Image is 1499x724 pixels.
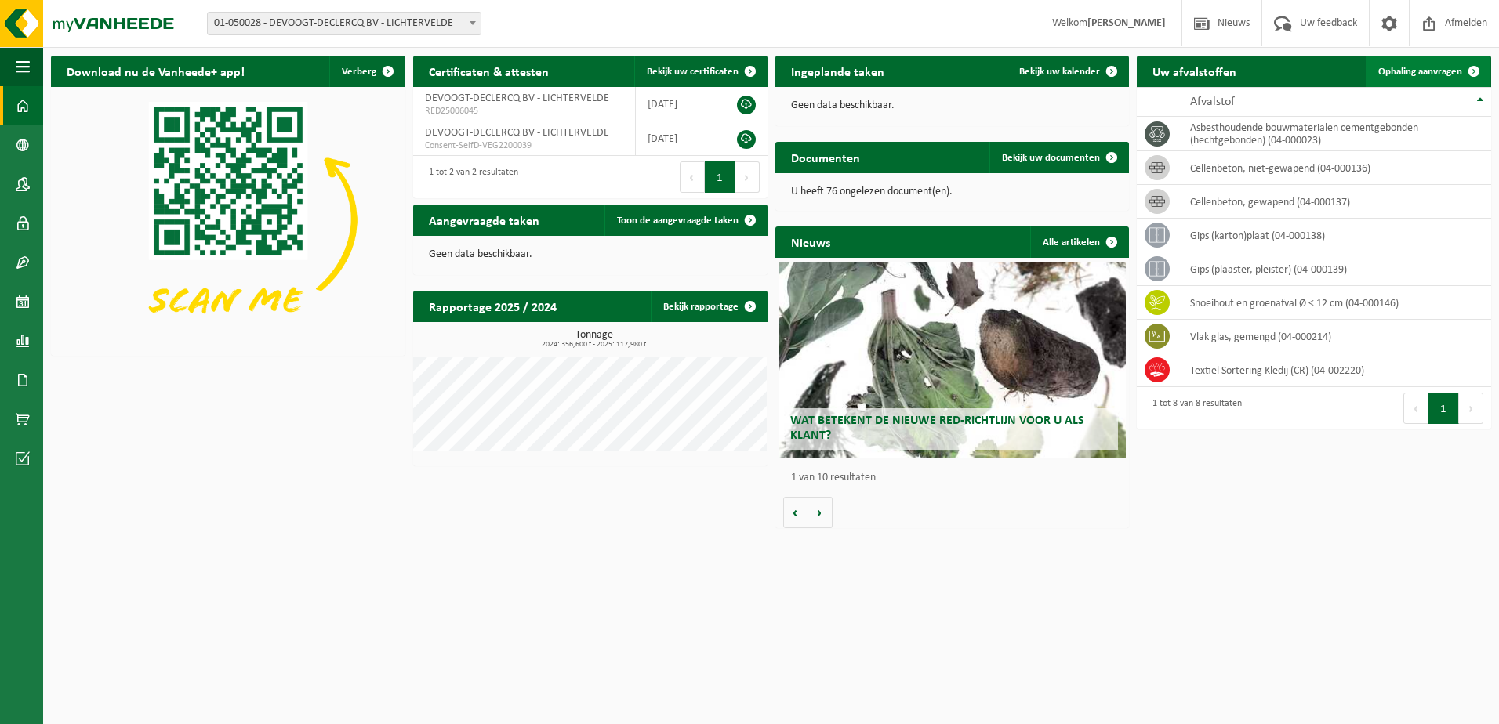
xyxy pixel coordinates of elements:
[634,56,766,87] a: Bekijk uw certificaten
[421,160,518,194] div: 1 tot 2 van 2 resultaten
[790,414,1084,442] span: Wat betekent de nieuwe RED-richtlijn voor u als klant?
[421,330,768,349] h3: Tonnage
[735,161,760,193] button: Next
[208,13,481,34] span: 01-050028 - DEVOOGT-DECLERCQ BV - LICHTERVELDE
[617,215,739,226] span: Toon de aangevraagde taken
[425,105,623,118] span: RED25006045
[1459,393,1483,424] button: Next
[1378,67,1462,77] span: Ophaling aanvragen
[651,291,766,322] a: Bekijk rapportage
[705,161,735,193] button: 1
[775,226,846,257] h2: Nieuws
[413,291,572,321] h2: Rapportage 2025 / 2024
[421,341,768,349] span: 2024: 356,600 t - 2025: 117,980 t
[989,142,1127,173] a: Bekijk uw documenten
[1428,393,1459,424] button: 1
[1030,226,1127,258] a: Alle artikelen
[1002,153,1100,163] span: Bekijk uw documenten
[647,67,739,77] span: Bekijk uw certificaten
[1190,96,1235,108] span: Afvalstof
[425,92,609,104] span: DEVOOGT-DECLERCQ BV - LICHTERVELDE
[775,142,876,172] h2: Documenten
[51,87,405,353] img: Download de VHEPlus App
[791,472,1122,483] p: 1 van 10 resultaten
[429,249,752,260] p: Geen data beschikbaar.
[342,67,376,77] span: Verberg
[1178,185,1491,219] td: cellenbeton, gewapend (04-000137)
[1019,67,1100,77] span: Bekijk uw kalender
[680,161,705,193] button: Previous
[329,56,404,87] button: Verberg
[1178,353,1491,387] td: Textiel Sortering Kledij (CR) (04-002220)
[604,205,766,236] a: Toon de aangevraagde taken
[1178,252,1491,286] td: gips (plaaster, pleister) (04-000139)
[1087,17,1166,29] strong: [PERSON_NAME]
[1178,219,1491,252] td: gips (karton)plaat (04-000138)
[1178,286,1491,320] td: snoeihout en groenafval Ø < 12 cm (04-000146)
[791,186,1114,197] p: U heeft 76 ongelezen document(en).
[1178,117,1491,151] td: asbesthoudende bouwmaterialen cementgebonden (hechtgebonden) (04-000023)
[425,139,623,152] span: Consent-SelfD-VEG2200039
[413,56,564,86] h2: Certificaten & attesten
[1137,56,1252,86] h2: Uw afvalstoffen
[808,497,833,528] button: Volgende
[636,121,717,156] td: [DATE]
[783,497,808,528] button: Vorige
[779,262,1126,458] a: Wat betekent de nieuwe RED-richtlijn voor u als klant?
[1178,320,1491,353] td: vlak glas, gemengd (04-000214)
[775,56,900,86] h2: Ingeplande taken
[636,87,717,121] td: [DATE]
[1178,151,1491,185] td: cellenbeton, niet-gewapend (04-000136)
[1145,391,1242,425] div: 1 tot 8 van 8 resultaten
[413,205,555,235] h2: Aangevraagde taken
[1366,56,1490,87] a: Ophaling aanvragen
[207,12,481,35] span: 01-050028 - DEVOOGT-DECLERCQ BV - LICHTERVELDE
[1007,56,1127,87] a: Bekijk uw kalender
[51,56,260,86] h2: Download nu de Vanheede+ app!
[425,127,609,139] span: DEVOOGT-DECLERCQ BV - LICHTERVELDE
[791,100,1114,111] p: Geen data beschikbaar.
[1403,393,1428,424] button: Previous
